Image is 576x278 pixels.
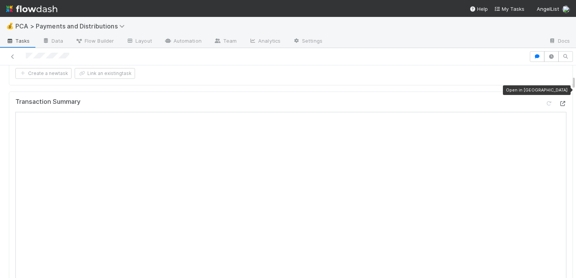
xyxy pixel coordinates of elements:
[287,35,329,48] a: Settings
[75,68,135,79] button: Link an existingtask
[494,5,524,13] a: My Tasks
[158,35,208,48] a: Automation
[75,37,114,45] span: Flow Builder
[69,35,120,48] a: Flow Builder
[494,6,524,12] span: My Tasks
[6,2,57,15] img: logo-inverted-e16ddd16eac7371096b0.svg
[36,35,69,48] a: Data
[6,37,30,45] span: Tasks
[208,35,243,48] a: Team
[15,68,72,79] button: Create a newtask
[120,35,158,48] a: Layout
[469,5,488,13] div: Help
[562,5,570,13] img: avatar_e7d5656d-bda2-4d83-89d6-b6f9721f96bd.png
[15,98,80,106] h5: Transaction Summary
[6,23,14,29] span: 💰
[543,35,576,48] a: Docs
[15,22,129,30] span: PCA > Payments and Distributions
[243,35,287,48] a: Analytics
[537,6,559,12] span: AngelList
